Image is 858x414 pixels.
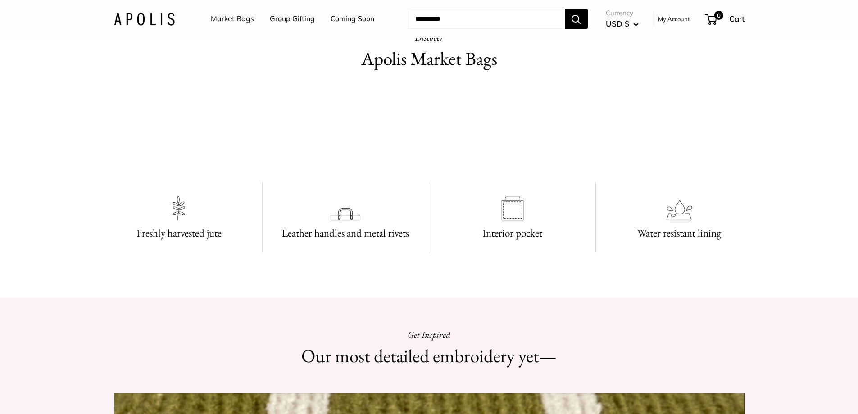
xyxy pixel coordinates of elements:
a: Coming Soon [331,12,374,26]
a: My Account [658,14,690,24]
input: Search... [408,9,565,29]
img: Apolis [114,12,175,25]
h2: Our most detailed embroidery yet— [272,343,587,369]
span: Currency [606,7,639,19]
h3: Freshly harvested jute [107,224,251,242]
h2: Apolis Market Bags [272,45,587,72]
button: Search [565,9,588,29]
span: 0 [714,11,723,20]
button: USD $ [606,17,639,31]
h3: Interior pocket [440,224,585,242]
a: Group Gifting [270,12,315,26]
a: Market Bags [211,12,254,26]
h3: Water resistant lining [607,224,751,242]
a: 0 Cart [706,12,745,26]
h3: Leather handles and metal rivets [273,224,418,242]
span: USD $ [606,19,629,28]
p: Get Inspired [272,327,587,343]
span: Cart [729,14,745,23]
